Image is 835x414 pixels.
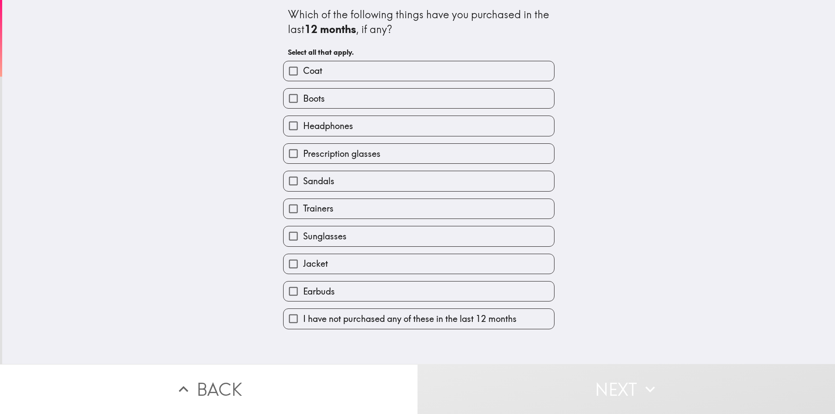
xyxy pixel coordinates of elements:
span: Prescription glasses [303,148,381,160]
div: Which of the following things have you purchased in the last , if any? [288,7,550,36]
span: Coat [303,65,322,77]
button: Sunglasses [284,226,554,246]
span: I have not purchased any of these in the last 12 months [303,313,517,325]
button: Next [417,364,835,414]
span: Jacket [303,258,328,270]
span: Sandals [303,175,334,187]
button: Sandals [284,171,554,191]
button: Headphones [284,116,554,136]
span: Boots [303,93,325,105]
button: I have not purchased any of these in the last 12 months [284,309,554,328]
button: Prescription glasses [284,144,554,163]
span: Sunglasses [303,230,347,242]
span: Trainers [303,202,334,215]
button: Coat [284,61,554,81]
button: Trainers [284,199,554,219]
span: Earbuds [303,285,335,298]
span: Headphones [303,120,353,132]
button: Jacket [284,254,554,274]
h6: Select all that apply. [288,47,550,57]
b: 12 months [304,23,356,36]
button: Boots [284,89,554,108]
button: Earbuds [284,282,554,301]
